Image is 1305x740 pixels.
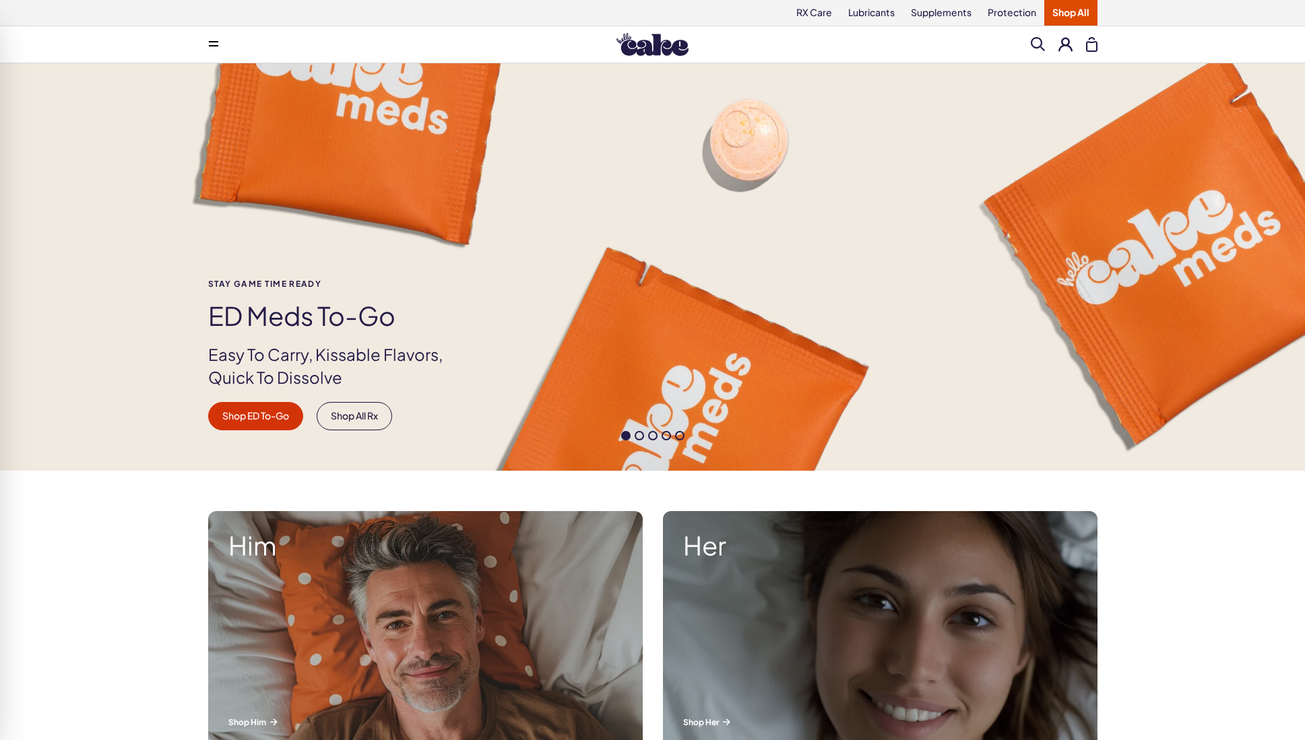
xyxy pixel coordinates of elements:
p: Easy To Carry, Kissable Flavors, Quick To Dissolve [208,343,466,389]
img: Hello Cake [616,33,689,56]
span: Stay Game time ready [208,279,466,288]
a: Shop All Rx [317,402,392,430]
h1: ED Meds to-go [208,302,466,330]
p: Shop Her [683,716,1077,728]
p: Shop Him [228,716,623,728]
strong: Him [228,531,623,560]
strong: Her [683,531,1077,560]
a: Shop ED To-Go [208,402,303,430]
